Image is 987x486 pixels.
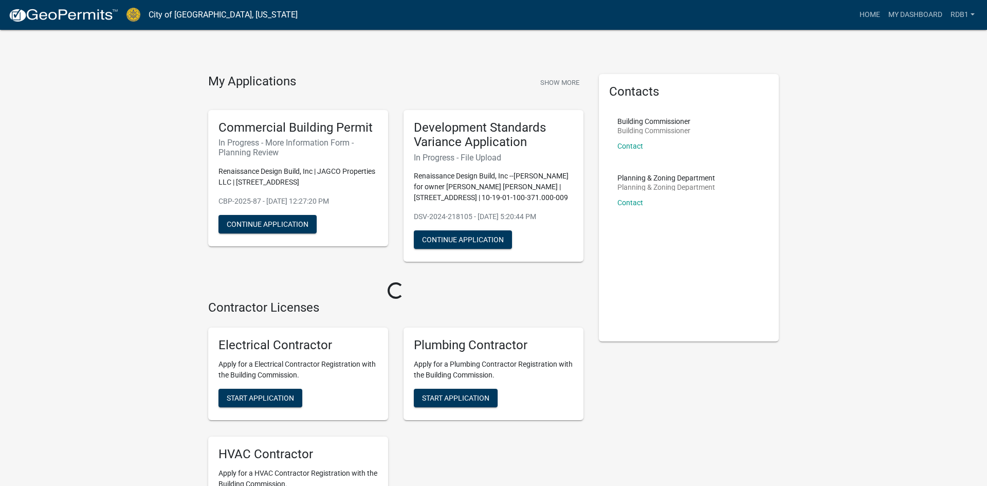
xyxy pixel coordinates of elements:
[414,153,573,163] h6: In Progress - File Upload
[218,138,378,157] h6: In Progress - More Information Form - Planning Review
[208,300,583,315] h4: Contractor Licenses
[414,359,573,381] p: Apply for a Plumbing Contractor Registration with the Building Commission.
[946,5,979,25] a: RdB1
[617,184,715,191] p: Planning & Zoning Department
[414,171,573,203] p: Renaissance Design Build, Inc --[PERSON_NAME] for owner [PERSON_NAME] [PERSON_NAME] | [STREET_ADD...
[218,166,378,188] p: Renaissance Design Build, Inc | JAGCO Properties LLC | [STREET_ADDRESS]
[617,199,643,207] a: Contact
[617,118,690,125] p: Building Commissioner
[884,5,946,25] a: My Dashboard
[414,230,512,249] button: Continue Application
[149,6,298,24] a: City of [GEOGRAPHIC_DATA], [US_STATE]
[126,8,140,22] img: City of Jeffersonville, Indiana
[617,174,715,182] p: Planning & Zoning Department
[855,5,884,25] a: Home
[218,447,378,462] h5: HVAC Contractor
[617,142,643,150] a: Contact
[414,389,498,407] button: Start Application
[208,74,296,89] h4: My Applications
[536,74,583,91] button: Show More
[218,338,378,353] h5: Electrical Contractor
[617,127,690,134] p: Building Commissioner
[218,389,302,407] button: Start Application
[414,120,573,150] h5: Development Standards Variance Application
[609,84,769,99] h5: Contacts
[218,359,378,381] p: Apply for a Electrical Contractor Registration with the Building Commission.
[414,338,573,353] h5: Plumbing Contractor
[422,393,489,402] span: Start Application
[414,211,573,222] p: DSV-2024-218105 - [DATE] 5:20:44 PM
[218,120,378,135] h5: Commercial Building Permit
[227,393,294,402] span: Start Application
[218,196,378,207] p: CBP-2025-87 - [DATE] 12:27:20 PM
[218,215,317,233] button: Continue Application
